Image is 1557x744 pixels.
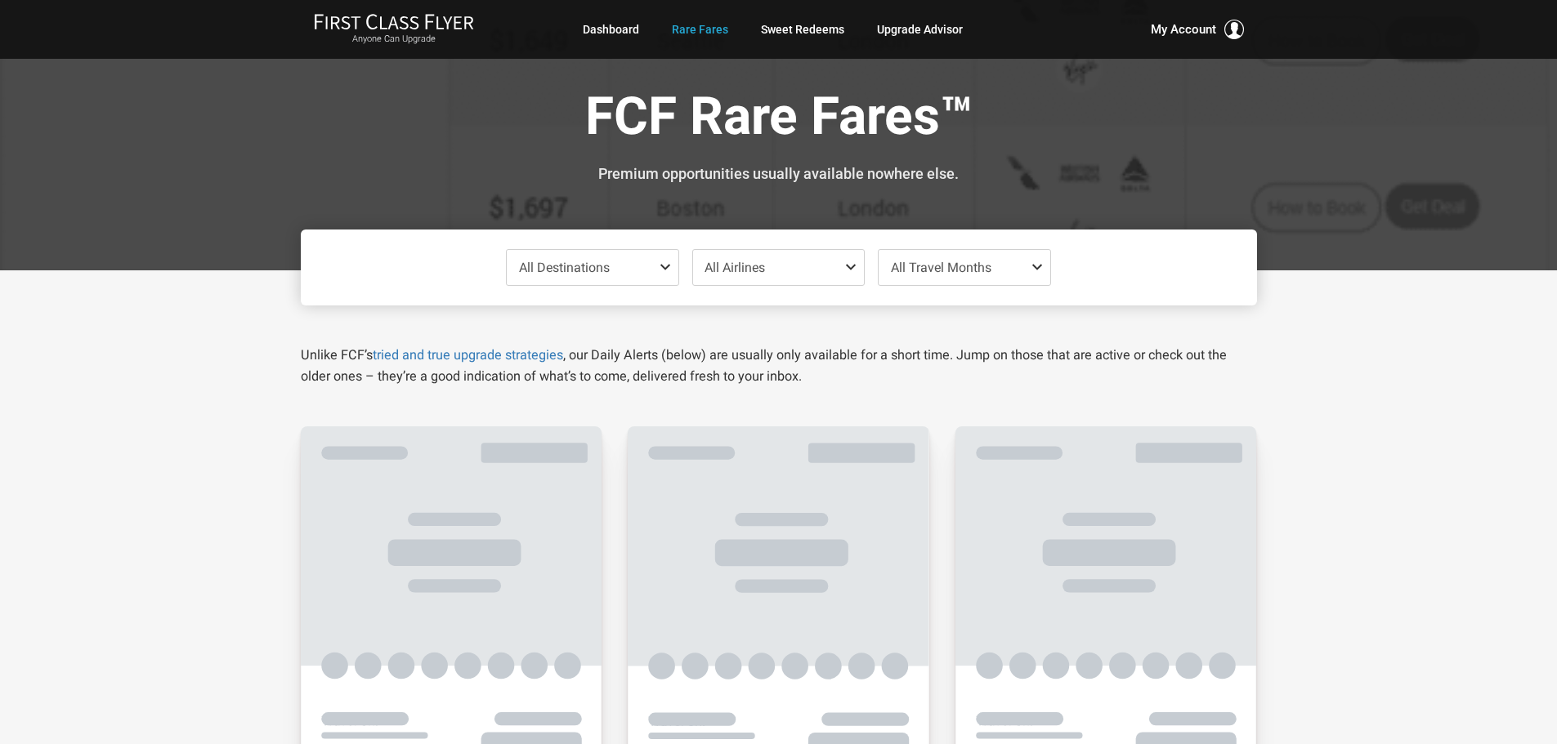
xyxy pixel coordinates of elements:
[519,260,610,275] span: All Destinations
[1151,20,1216,39] span: My Account
[373,347,563,363] a: tried and true upgrade strategies
[1151,20,1244,39] button: My Account
[314,13,474,30] img: First Class Flyer
[877,15,963,44] a: Upgrade Advisor
[313,88,1245,151] h1: FCF Rare Fares™
[314,33,474,45] small: Anyone Can Upgrade
[301,345,1257,387] p: Unlike FCF’s , our Daily Alerts (below) are usually only available for a short time. Jump on thos...
[583,15,639,44] a: Dashboard
[761,15,844,44] a: Sweet Redeems
[314,13,474,46] a: First Class FlyerAnyone Can Upgrade
[891,260,991,275] span: All Travel Months
[672,15,728,44] a: Rare Fares
[705,260,765,275] span: All Airlines
[313,166,1245,182] h3: Premium opportunities usually available nowhere else.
